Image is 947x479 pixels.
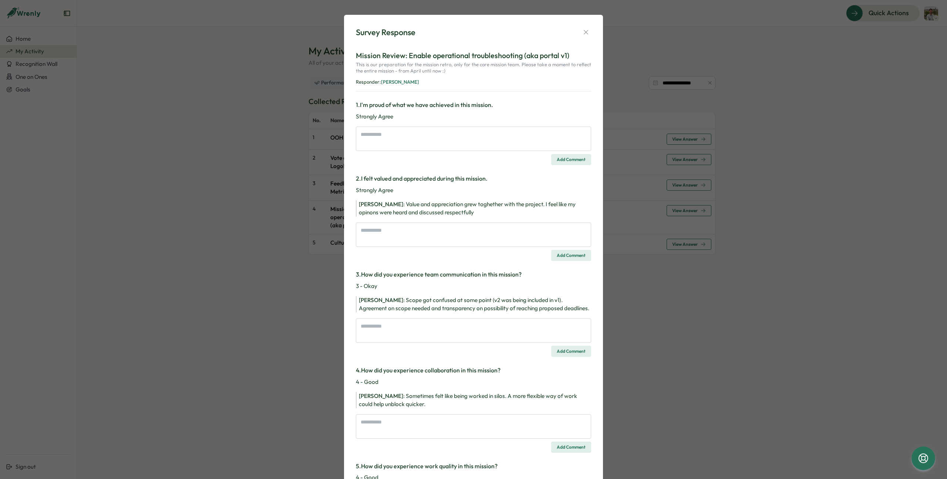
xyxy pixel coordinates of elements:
[557,250,586,261] span: Add Comment
[551,250,591,261] button: Add Comment
[356,462,591,471] h3: 5 . How did you experience work quality in this mission?
[356,282,591,290] p: 3 - Okay
[356,61,591,77] p: This is our preparation for the mission retro, only for the core mission team. Please take a mome...
[359,296,591,312] div: :
[359,297,403,304] span: [PERSON_NAME]
[557,346,586,356] span: Add Comment
[356,186,591,194] p: Strongly Agree
[356,366,591,375] h3: 4 . How did you experience collaboration in this mission?
[356,174,591,183] h3: 2 . I felt valued and appreciated during this mission.
[356,270,591,279] h3: 3 . How did you experience team communication in this mission?
[381,79,419,85] span: [PERSON_NAME]
[359,201,403,208] span: [PERSON_NAME]
[356,100,591,110] h3: 1 . I'm proud of what we have achieved in this mission.
[551,346,591,357] button: Add Comment
[359,201,576,216] span: Value and appreciation grew toghether with the project. I feel like my opinons were heard and dis...
[557,154,586,165] span: Add Comment
[356,79,381,85] span: Responder:
[359,392,577,408] span: Sometimes felt like being worked in silos. A more flexible way of work could help unblock quicker.
[359,392,591,408] div: :
[359,392,403,399] span: [PERSON_NAME]
[551,442,591,453] button: Add Comment
[557,442,586,452] span: Add Comment
[551,154,591,165] button: Add Comment
[356,50,591,61] p: Mission Review: Enable operational troubleshooting (aka portal v1)
[356,378,591,386] p: 4 - Good
[359,200,591,217] div: :
[356,27,415,38] div: Survey Response
[356,113,591,121] p: Strongly Agree
[359,297,589,312] span: Scope got confused at some point (v2 was being included in v1). Agreement on scope needed and tra...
